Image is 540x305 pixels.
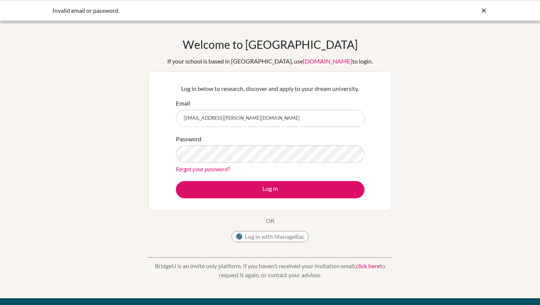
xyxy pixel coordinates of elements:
div: Invalid email or password. [52,6,375,15]
button: Log in [176,181,364,198]
a: click here [356,262,380,269]
button: Log in with ManageBac [231,231,309,242]
a: Forgot your password? [176,165,230,172]
label: Password [176,134,201,143]
h1: Welcome to [GEOGRAPHIC_DATA] [183,38,358,51]
div: If your school is based in [GEOGRAPHIC_DATA], use to login. [167,57,373,66]
label: Email [176,99,190,108]
p: BridgeU is an invite only platform. If you haven’t received your invitation email, to request it ... [148,261,392,279]
a: [DOMAIN_NAME] [303,57,352,65]
p: OR [266,216,274,225]
p: Log in below to research, discover and apply to your dream university. [176,84,364,93]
